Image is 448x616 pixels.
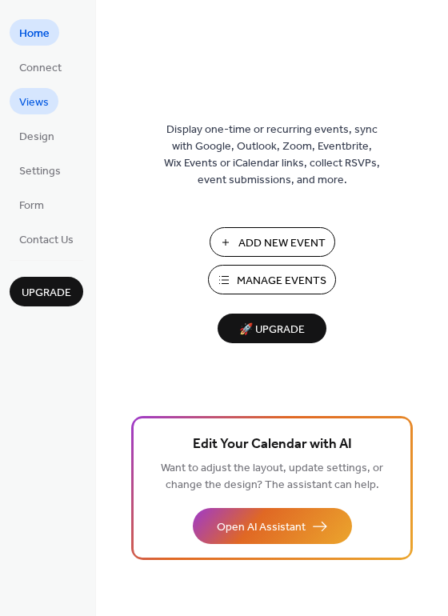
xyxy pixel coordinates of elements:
[217,519,306,536] span: Open AI Assistant
[19,129,54,146] span: Design
[210,227,335,257] button: Add New Event
[10,226,83,252] a: Contact Us
[193,434,352,456] span: Edit Your Calendar with AI
[218,314,326,343] button: 🚀 Upgrade
[10,19,59,46] a: Home
[19,232,74,249] span: Contact Us
[10,191,54,218] a: Form
[19,163,61,180] span: Settings
[161,458,383,496] span: Want to adjust the layout, update settings, or change the design? The assistant can help.
[10,122,64,149] a: Design
[10,54,71,80] a: Connect
[208,265,336,294] button: Manage Events
[10,88,58,114] a: Views
[10,157,70,183] a: Settings
[19,60,62,77] span: Connect
[19,198,44,214] span: Form
[227,319,317,341] span: 🚀 Upgrade
[22,285,71,302] span: Upgrade
[19,26,50,42] span: Home
[164,122,380,189] span: Display one-time or recurring events, sync with Google, Outlook, Zoom, Eventbrite, Wix Events or ...
[19,94,49,111] span: Views
[237,273,326,290] span: Manage Events
[10,277,83,306] button: Upgrade
[193,508,352,544] button: Open AI Assistant
[238,235,326,252] span: Add New Event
